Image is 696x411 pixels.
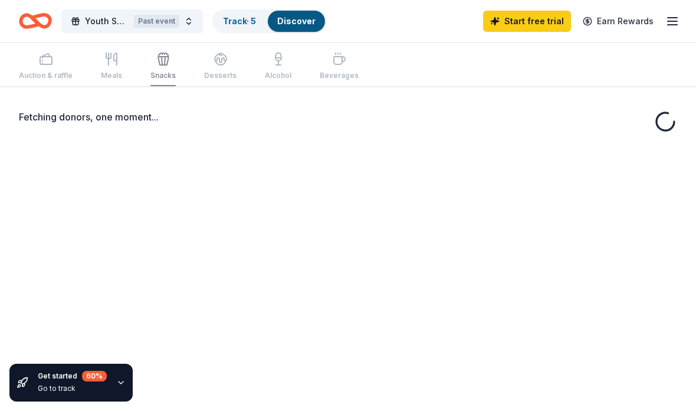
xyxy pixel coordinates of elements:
[38,384,107,393] div: Go to track
[61,9,203,33] button: Youth Survival Kit DrivePast event
[19,110,677,124] div: Fetching donors, one moment...
[576,11,661,32] a: Earn Rewards
[483,11,571,32] a: Start free trial
[82,371,107,381] div: 60 %
[212,9,326,33] button: Track· 5Discover
[38,371,107,381] div: Get started
[19,7,52,35] a: Home
[85,14,129,28] span: Youth Survival Kit Drive
[277,16,316,26] a: Discover
[134,15,179,28] div: Past event
[223,16,256,26] a: Track· 5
